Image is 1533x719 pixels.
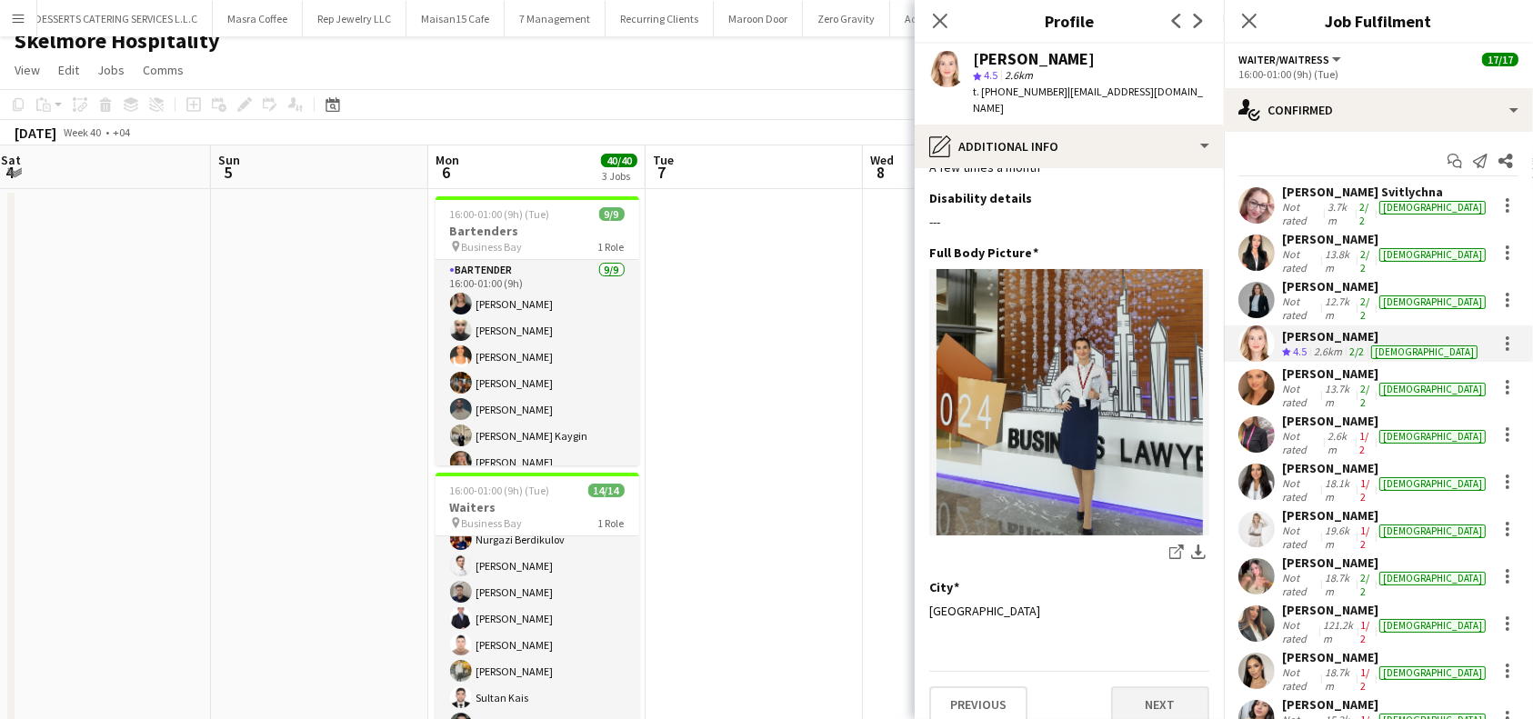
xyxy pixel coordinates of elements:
button: Maisan15 Cafe [406,1,505,36]
span: Tue [653,152,674,168]
app-skills-label: 2/2 [1360,571,1369,598]
span: Sat [1,152,21,168]
span: Jobs [97,62,125,78]
div: [PERSON_NAME] [1282,696,1489,713]
div: 18.7km [1321,665,1356,693]
div: [PERSON_NAME] [1282,413,1489,429]
div: Not rated [1282,247,1321,275]
div: [DEMOGRAPHIC_DATA] [1379,430,1486,444]
span: Business Bay [462,516,523,530]
span: Week 40 [60,125,105,139]
div: [PERSON_NAME] [1282,328,1481,345]
span: 16:00-01:00 (9h) (Tue) [450,484,550,497]
span: Waiter/Waitress [1238,53,1329,66]
div: [DEMOGRAPHIC_DATA] [1379,248,1486,262]
button: Rep Jewelry LLC [303,1,406,36]
a: Comms [135,58,191,82]
div: +04 [113,125,130,139]
span: Mon [436,152,459,168]
span: Wed [870,152,894,168]
div: Additional info [915,125,1224,168]
div: Not rated [1282,571,1321,598]
div: [PERSON_NAME] [973,51,1095,67]
div: Not rated [1282,524,1321,551]
div: 18.1km [1321,476,1356,504]
div: 16:00-01:00 (9h) (Tue) [1238,67,1518,81]
div: 2.6km [1324,429,1356,456]
div: 13.8km [1321,247,1356,275]
div: --- [929,214,1209,230]
div: Not rated [1282,476,1321,504]
div: Not rated [1282,429,1324,456]
div: Not rated [1282,618,1319,645]
h3: City [929,579,959,595]
div: [DEMOGRAPHIC_DATA] [1379,619,1486,633]
h1: Skelmore Hospitality [15,27,220,55]
app-skills-label: 2/2 [1360,247,1369,275]
button: Masra Coffee [213,1,303,36]
button: 7 Management [505,1,606,36]
span: 40/40 [601,154,637,167]
span: Sun [218,152,240,168]
div: [PERSON_NAME] [1282,460,1489,476]
app-job-card: 16:00-01:00 (9h) (Tue)9/9Bartenders Business Bay1 RoleBartender9/916:00-01:00 (9h)[PERSON_NAME][P... [436,196,639,465]
div: [PERSON_NAME] [1282,602,1489,618]
div: 3 Jobs [602,169,636,183]
div: [PERSON_NAME] [1282,365,1489,382]
app-skills-label: 2/2 [1360,295,1369,322]
a: Edit [51,58,86,82]
div: 13.7km [1321,382,1356,409]
a: View [7,58,47,82]
span: 1 Role [598,240,625,254]
div: [PERSON_NAME] [1282,231,1489,247]
h3: Waiters [436,499,639,515]
span: 14/14 [588,484,625,497]
span: Business Bay [462,240,523,254]
div: [DATE] [15,124,56,142]
img: IMG_20240810_211211_948.jpg [929,269,1209,535]
div: [GEOGRAPHIC_DATA] [929,603,1209,619]
span: Comms [143,62,184,78]
div: A few times a month [929,159,1209,175]
span: | [EMAIL_ADDRESS][DOMAIN_NAME] [973,85,1203,115]
div: Not rated [1282,665,1321,693]
span: t. [PHONE_NUMBER] [973,85,1067,98]
div: Confirmed [1224,88,1533,132]
div: [DEMOGRAPHIC_DATA] [1379,572,1486,585]
span: 7 [650,162,674,183]
app-skills-label: 1/2 [1359,429,1368,456]
div: [PERSON_NAME] [1282,507,1489,524]
h3: Bartenders [436,223,639,239]
app-skills-label: 2/2 [1349,345,1364,358]
div: [DEMOGRAPHIC_DATA] [1371,345,1478,359]
div: [PERSON_NAME] [1282,649,1489,665]
button: Adhoc (One Off Jobs) [890,1,1018,36]
button: Maroon Door [714,1,803,36]
span: 9/9 [599,207,625,221]
span: 2.6km [1001,68,1037,82]
span: 8 [867,162,894,183]
span: Edit [58,62,79,78]
div: [DEMOGRAPHIC_DATA] [1379,383,1486,396]
span: 1 Role [598,516,625,530]
app-skills-label: 1/2 [1360,665,1369,693]
h3: Job Fulfilment [1224,9,1533,33]
div: Not rated [1282,382,1321,409]
button: Waiter/Waitress [1238,53,1344,66]
div: Not rated [1282,295,1321,322]
span: 6 [433,162,459,183]
div: [DEMOGRAPHIC_DATA] [1379,201,1486,215]
span: 16:00-01:00 (9h) (Tue) [450,207,550,221]
app-skills-label: 2/2 [1360,382,1369,409]
div: [DEMOGRAPHIC_DATA] [1379,295,1486,309]
div: [PERSON_NAME] [1282,554,1489,571]
div: [PERSON_NAME] Svitlychna [1282,184,1489,200]
span: View [15,62,40,78]
h3: Full Body Picture [929,245,1038,261]
div: 3.7km [1324,200,1356,227]
div: 12.7km [1321,295,1356,322]
div: 19.6km [1321,524,1356,551]
div: 18.7km [1321,571,1356,598]
div: [DEMOGRAPHIC_DATA] [1379,666,1486,680]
